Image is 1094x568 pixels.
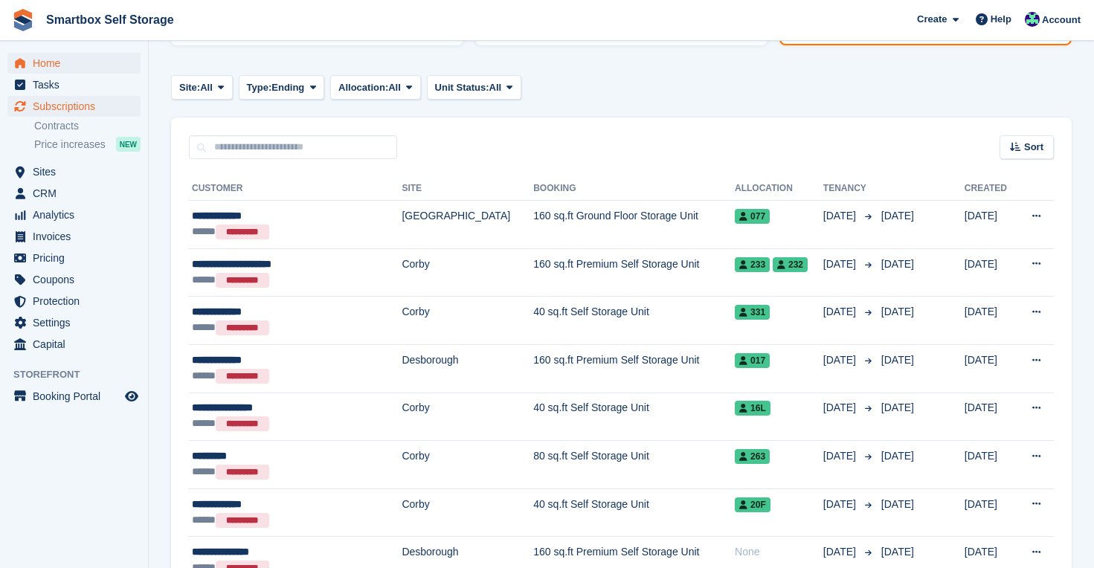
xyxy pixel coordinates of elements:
td: 160 sq.ft Ground Floor Storage Unit [533,201,735,249]
span: [DATE] [881,450,914,462]
span: 077 [735,209,770,224]
span: [DATE] [823,448,859,464]
span: 017 [735,353,770,368]
span: [DATE] [823,544,859,560]
td: [DATE] [965,248,1016,297]
td: [DATE] [965,488,1016,537]
span: CRM [33,183,122,204]
span: Home [33,53,122,74]
button: Unit Status: All [427,75,521,100]
a: menu [7,204,141,225]
td: [DATE] [965,441,1016,489]
button: Allocation: All [330,75,421,100]
span: Sites [33,161,122,182]
a: Contracts [34,119,141,133]
span: All [200,80,213,95]
th: Customer [189,177,402,201]
a: Preview store [123,387,141,405]
span: Capital [33,334,122,355]
td: [DATE] [965,201,1016,249]
a: Smartbox Self Storage [40,7,180,32]
span: 16L [735,401,770,416]
span: 20F [735,497,770,512]
td: [DATE] [965,393,1016,441]
td: Corby [402,488,533,537]
td: Corby [402,248,533,297]
span: Allocation: [338,80,388,95]
a: menu [7,248,141,268]
span: Booking Portal [33,386,122,407]
td: 80 sq.ft Self Storage Unit [533,441,735,489]
span: Account [1042,13,1081,28]
a: menu [7,161,141,182]
a: menu [7,312,141,333]
span: All [388,80,401,95]
span: [DATE] [823,304,859,320]
a: menu [7,291,141,312]
span: Storefront [13,367,148,382]
span: All [489,80,502,95]
a: menu [7,74,141,95]
td: [DATE] [965,344,1016,393]
a: menu [7,334,141,355]
span: 263 [735,449,770,464]
td: Desborough [402,344,533,393]
span: Site: [179,80,200,95]
span: Sort [1024,140,1043,155]
span: Subscriptions [33,96,122,117]
td: 160 sq.ft Premium Self Storage Unit [533,344,735,393]
span: Ending [271,80,304,95]
td: Corby [402,393,533,441]
th: Booking [533,177,735,201]
span: Type: [247,80,272,95]
span: 233 [735,257,770,272]
a: menu [7,269,141,290]
td: Corby [402,441,533,489]
a: menu [7,183,141,204]
span: [DATE] [881,546,914,558]
th: Tenancy [823,177,875,201]
button: Type: Ending [239,75,325,100]
th: Allocation [735,177,823,201]
span: [DATE] [881,354,914,366]
span: [DATE] [823,256,859,272]
span: Invoices [33,226,122,247]
span: Tasks [33,74,122,95]
span: [DATE] [881,401,914,413]
td: 40 sq.ft Self Storage Unit [533,393,735,441]
a: menu [7,226,141,247]
span: Unit Status: [435,80,489,95]
span: [DATE] [823,497,859,512]
td: [DATE] [965,297,1016,345]
span: [DATE] [823,352,859,368]
td: [GEOGRAPHIC_DATA] [402,201,533,249]
div: NEW [116,137,141,152]
span: Analytics [33,204,122,225]
span: [DATE] [881,498,914,510]
th: Created [965,177,1016,201]
span: Help [991,12,1011,27]
span: 232 [773,257,808,272]
span: Pricing [33,248,122,268]
span: [DATE] [881,306,914,317]
img: Roger Canham [1025,12,1040,27]
span: [DATE] [823,400,859,416]
span: Create [917,12,947,27]
td: 40 sq.ft Self Storage Unit [533,297,735,345]
a: menu [7,53,141,74]
th: Site [402,177,533,201]
td: Corby [402,297,533,345]
span: Settings [33,312,122,333]
span: Protection [33,291,122,312]
a: Price increases NEW [34,136,141,152]
td: 160 sq.ft Premium Self Storage Unit [533,248,735,297]
span: Price increases [34,138,106,152]
img: stora-icon-8386f47178a22dfd0bd8f6a31ec36ba5ce8667c1dd55bd0f319d3a0aa187defe.svg [12,9,34,31]
span: Coupons [33,269,122,290]
td: 40 sq.ft Self Storage Unit [533,488,735,537]
div: None [735,544,823,560]
button: Site: All [171,75,233,100]
a: menu [7,96,141,117]
a: menu [7,386,141,407]
span: 331 [735,305,770,320]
